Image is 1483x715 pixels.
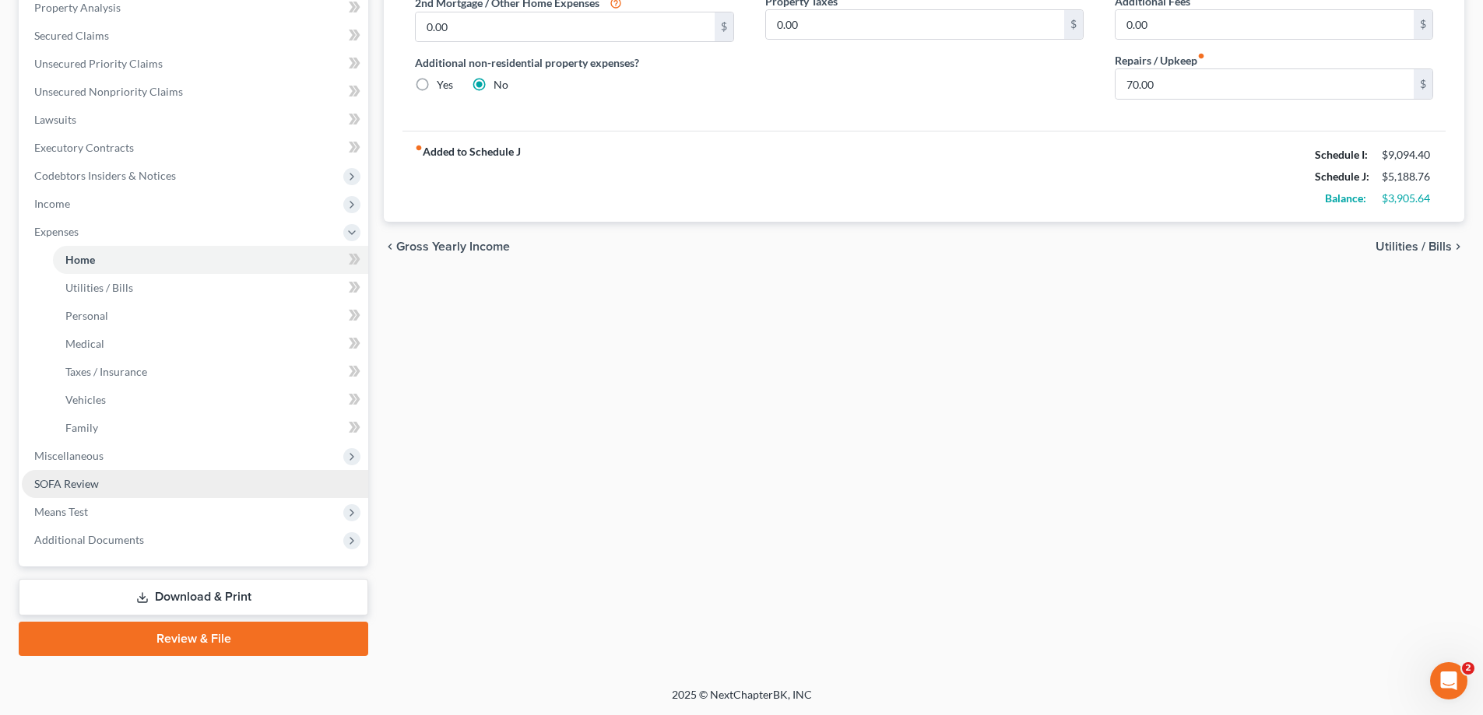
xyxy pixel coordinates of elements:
span: Utilities / Bills [1376,240,1452,253]
i: fiber_manual_record [1197,52,1205,60]
strong: Added to Schedule J [415,144,521,209]
label: Repairs / Upkeep [1115,52,1205,68]
a: Medical [53,330,368,358]
span: Lawsuits [34,113,76,126]
span: Secured Claims [34,29,109,42]
input: -- [1116,10,1414,40]
span: Expenses [34,225,79,238]
span: Unsecured Priority Claims [34,57,163,70]
button: Utilities / Bills chevron_right [1376,240,1464,253]
span: Executory Contracts [34,141,134,154]
span: Utilities / Bills [65,281,133,294]
input: -- [1116,69,1414,99]
span: Personal [65,309,108,322]
span: Miscellaneous [34,449,104,462]
div: 2025 © NextChapterBK, INC [298,687,1186,715]
label: Yes [437,77,453,93]
a: Secured Claims [22,22,368,50]
label: No [494,77,508,93]
div: $ [1064,10,1083,40]
input: -- [416,12,714,42]
i: fiber_manual_record [415,144,423,152]
div: $9,094.40 [1382,147,1433,163]
span: Gross Yearly Income [396,240,510,253]
a: SOFA Review [22,470,368,498]
a: Personal [53,302,368,330]
strong: Schedule J: [1315,170,1369,183]
a: Lawsuits [22,106,368,134]
a: Taxes / Insurance [53,358,368,386]
strong: Balance: [1325,191,1366,205]
a: Family [53,414,368,442]
a: Utilities / Bills [53,274,368,302]
a: Review & File [19,622,368,656]
label: Additional non-residential property expenses? [415,54,733,71]
span: Medical [65,337,104,350]
i: chevron_right [1452,240,1464,253]
div: $ [1414,10,1432,40]
a: Executory Contracts [22,134,368,162]
a: Home [53,246,368,274]
span: Unsecured Nonpriority Claims [34,85,183,98]
div: $3,905.64 [1382,191,1433,206]
span: Additional Documents [34,533,144,546]
button: chevron_left Gross Yearly Income [384,240,510,253]
strong: Schedule I: [1315,148,1368,161]
a: Vehicles [53,386,368,414]
span: Home [65,253,95,266]
a: Download & Print [19,579,368,615]
span: Vehicles [65,393,106,406]
a: Unsecured Priority Claims [22,50,368,78]
div: $ [1414,69,1432,99]
iframe: Intercom live chat [1430,662,1467,699]
a: Unsecured Nonpriority Claims [22,78,368,106]
span: 2 [1462,662,1474,675]
i: chevron_left [384,240,396,253]
input: -- [766,10,1064,40]
span: Family [65,421,98,434]
span: Means Test [34,505,88,518]
span: Codebtors Insiders & Notices [34,169,176,182]
span: Income [34,197,70,210]
span: SOFA Review [34,477,99,490]
div: $5,188.76 [1382,169,1433,184]
span: Taxes / Insurance [65,365,147,378]
div: $ [715,12,733,42]
span: Property Analysis [34,1,121,14]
